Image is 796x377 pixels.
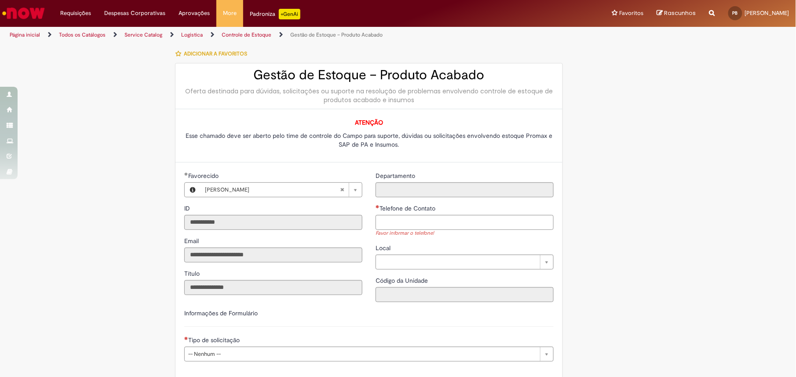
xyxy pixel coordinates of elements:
span: Aprovações [179,9,210,18]
span: Requisições [60,9,91,18]
label: Somente leitura - Departamento [376,171,417,180]
input: Título [184,280,362,295]
span: Local [376,244,392,252]
span: Obrigatório Preenchido [184,172,188,176]
a: Controle de Estoque [222,31,271,38]
input: Departamento [376,182,554,197]
span: Somente leitura - Título [184,270,201,277]
a: Rascunhos [657,9,696,18]
img: ServiceNow [1,4,46,22]
span: More [223,9,237,18]
a: Página inicial [10,31,40,38]
div: Oferta destinada para dúvidas, solicitações ou suporte na resolução de problemas envolvendo contr... [184,87,554,104]
span: Adicionar a Favoritos [184,50,247,57]
span: PB [733,10,738,16]
button: Adicionar a Favoritos [175,44,252,63]
label: Somente leitura - Email [184,237,201,245]
span: Necessários - Favorecido [188,172,220,180]
span: Necessários [184,336,188,340]
span: Necessários [376,205,380,208]
ul: Trilhas de página [7,27,524,43]
a: Todos os Catálogos [59,31,106,38]
p: +GenAi [279,9,300,19]
span: Somente leitura - Código da Unidade [376,277,430,285]
span: Favoritos [620,9,644,18]
a: Limpar campo Local [376,255,554,270]
span: -- Nenhum -- [188,347,536,361]
a: Logistica [181,31,203,38]
input: Email [184,248,362,262]
div: Favor informar o telefone! [376,230,554,237]
span: Tipo de solicitação [188,336,241,344]
h2: Gestão de Estoque – Produto Acabado [184,68,554,82]
span: [PERSON_NAME] [745,9,789,17]
input: ID [184,215,362,230]
label: Somente leitura - Título [184,269,201,278]
abbr: Limpar campo Favorecido [336,183,349,197]
label: Informações de Formulário [184,309,258,317]
span: Somente leitura - Email [184,237,201,245]
a: [PERSON_NAME]Limpar campo Favorecido [201,183,362,197]
span: Despesas Corporativas [104,9,165,18]
label: Somente leitura - Código da Unidade [376,276,430,285]
div: Padroniza [250,9,300,19]
span: Telefone de Contato [380,204,437,212]
input: Telefone de Contato [376,215,554,230]
p: Esse chamado deve ser aberto pelo time de controle do Campo para suporte, dúvidas ou solicitações... [184,131,554,149]
span: Rascunhos [665,9,696,17]
a: Gestão de Estoque – Produto Acabado [290,31,383,38]
span: [PERSON_NAME] [205,183,340,197]
label: Somente leitura - ID [184,204,192,213]
button: Favorecido, Visualizar este registro Paola De Paiva Batista [185,183,201,197]
span: Somente leitura - Departamento [376,172,417,180]
a: Service Catalog [124,31,162,38]
input: Código da Unidade [376,287,554,302]
span: ATENÇÃO [355,118,383,126]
